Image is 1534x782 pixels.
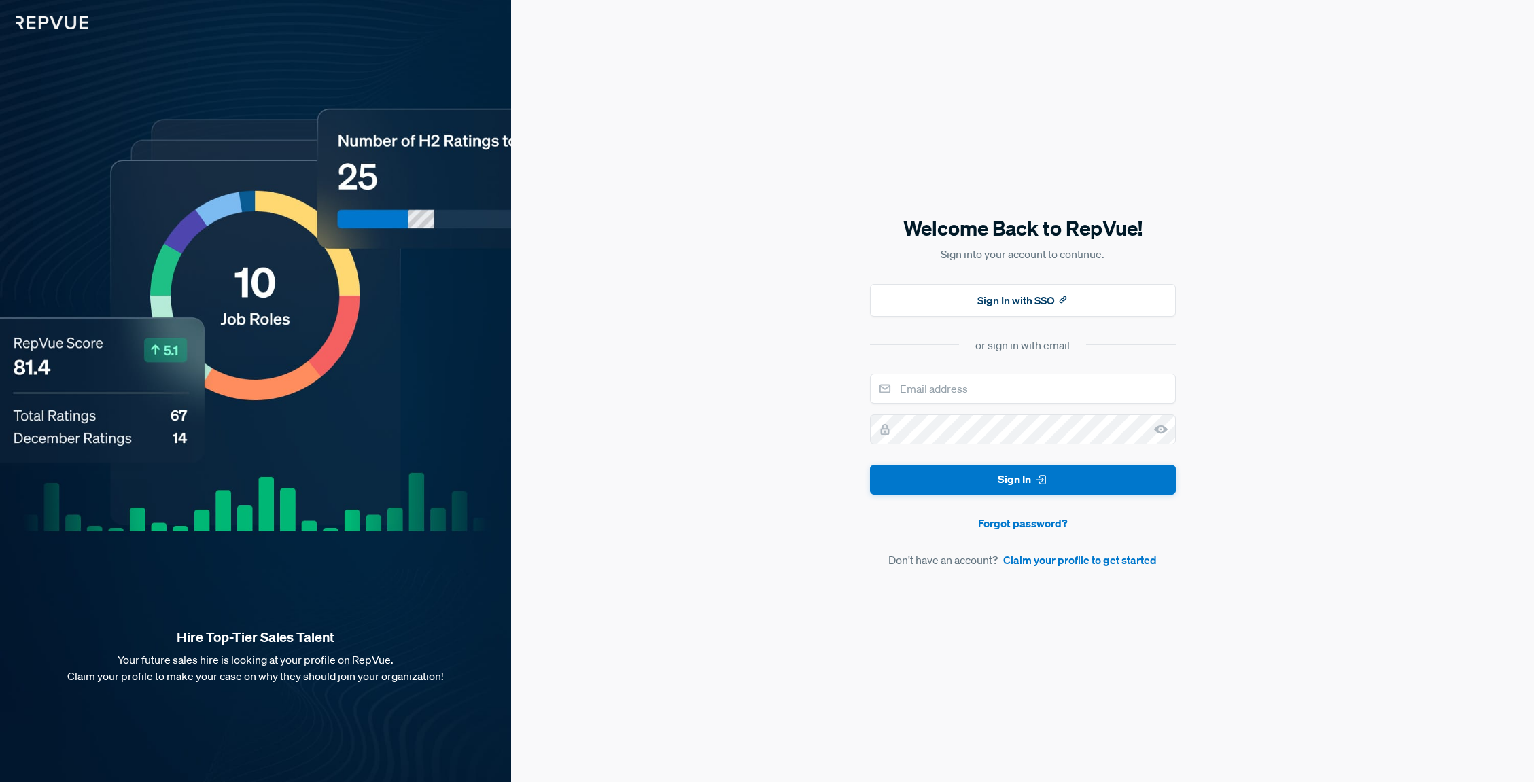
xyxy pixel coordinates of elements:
[870,214,1176,243] h5: Welcome Back to RepVue!
[22,652,489,684] p: Your future sales hire is looking at your profile on RepVue. Claim your profile to make your case...
[22,628,489,646] strong: Hire Top-Tier Sales Talent
[975,337,1070,353] div: or sign in with email
[870,374,1176,404] input: Email address
[870,552,1176,568] article: Don't have an account?
[870,515,1176,531] a: Forgot password?
[870,465,1176,495] button: Sign In
[870,284,1176,317] button: Sign In with SSO
[870,246,1176,262] p: Sign into your account to continue.
[1003,552,1157,568] a: Claim your profile to get started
